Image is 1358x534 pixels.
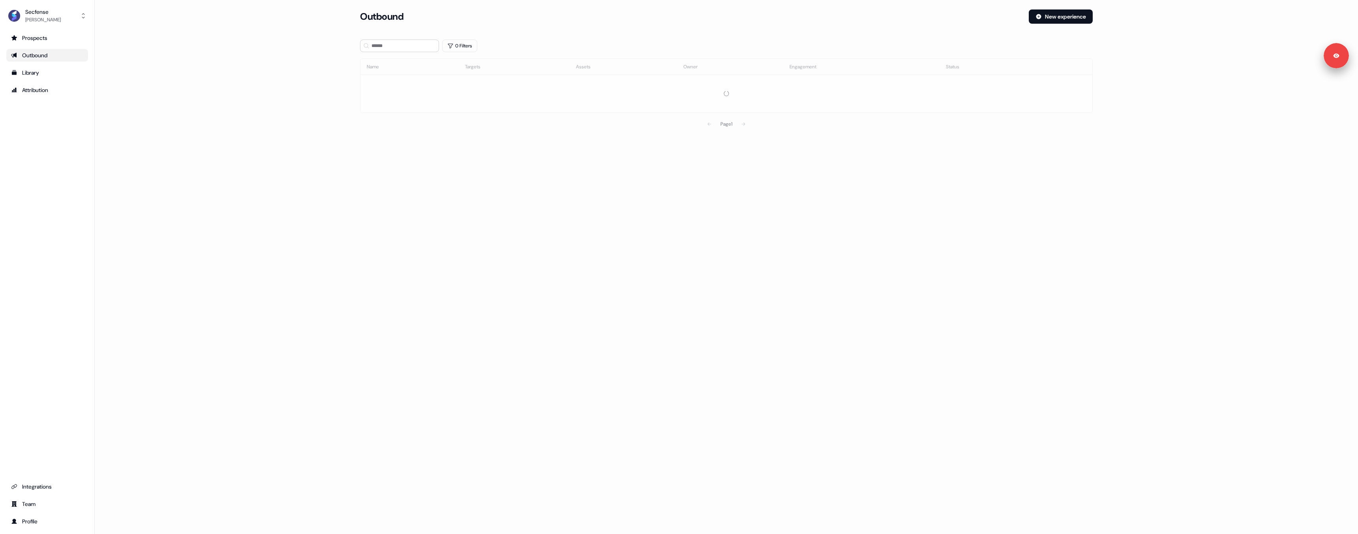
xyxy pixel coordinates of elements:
div: Team [11,500,83,508]
a: Go to profile [6,515,88,528]
button: 0 Filters [442,39,477,52]
div: [PERSON_NAME] [25,16,61,24]
a: Go to attribution [6,84,88,96]
a: Go to templates [6,66,88,79]
div: Library [11,69,83,77]
a: Go to team [6,498,88,510]
h3: Outbound [360,11,403,23]
div: Secfense [25,8,61,16]
a: Go to integrations [6,480,88,493]
button: New experience [1029,9,1093,24]
div: Outbound [11,51,83,59]
a: Go to prospects [6,32,88,44]
div: Prospects [11,34,83,42]
div: Profile [11,517,83,525]
button: Secfense[PERSON_NAME] [6,6,88,25]
div: Integrations [11,483,83,491]
a: Go to outbound experience [6,49,88,62]
div: Attribution [11,86,83,94]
